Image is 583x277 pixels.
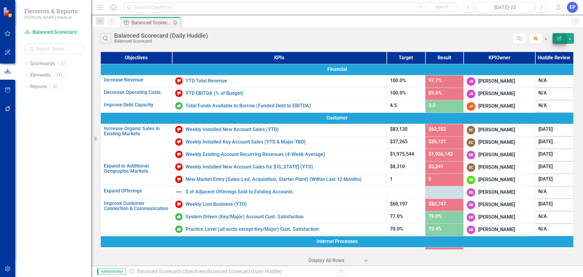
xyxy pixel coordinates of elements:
[435,5,448,9] span: Search
[186,164,384,170] a: Weekly Installed New Account Sales for [US_STATE] (YTD)
[478,103,515,110] div: [PERSON_NAME]
[104,102,169,108] a: Improve Debt Capacity
[535,199,574,211] td: Double-Click to Edit
[129,268,332,275] div: » »
[172,75,387,88] td: Double-Click to Edit Right Click for Context Menu
[186,189,384,195] a: $ of Adjacent Offerings Sold to Existing Accounts
[175,249,182,257] img: Below Target
[390,213,403,219] span: 77.0%
[104,77,169,83] a: Increase Revenue
[538,213,570,220] div: N/A
[104,90,169,95] a: Decrease Operating Costs
[101,124,172,161] td: Double-Click to Edit Right Click for Context Menu
[464,124,535,136] td: Double-Click to Edit
[172,211,387,223] td: Double-Click to Edit Right Click for Context Menu
[464,223,535,236] td: Double-Click to Edit
[478,151,515,158] div: [PERSON_NAME]
[538,164,553,169] span: [DATE]
[538,151,553,157] span: [DATE]
[478,214,515,221] div: [PERSON_NAME]
[24,43,85,54] input: Search Below...
[175,213,182,220] img: On or Above Target
[390,151,414,157] span: $1,975,544
[464,211,535,223] td: Double-Click to Edit
[172,149,387,161] td: Double-Click to Edit Right Click for Context Menu
[467,213,475,222] div: DR
[101,113,574,124] td: Double-Click to Edit
[428,78,442,83] span: 97.7%
[390,164,405,169] span: $8,310
[104,66,570,73] span: Financial
[467,77,475,86] div: JB
[567,2,578,13] button: EP
[101,100,172,113] td: Double-Click to Edit Right Click for Context Menu
[24,29,85,36] a: Balanced Scorecard
[186,78,384,84] a: YTD Total Revenue
[478,78,515,85] div: [PERSON_NAME]
[207,268,282,274] div: Balanced Scorecard (Daily Huddle)
[428,213,442,219] span: 79.0%
[428,102,435,108] span: 3.2
[535,174,574,186] td: Double-Click to Edit
[186,103,384,109] a: Total Funds Available to Borrow (Funded Debt to EBITDA)
[467,176,475,184] div: BB
[478,164,515,171] div: [PERSON_NAME]
[186,152,384,157] a: Weekly Existing Account Recurring Revenues (4-Week Average)
[175,90,182,97] img: Below Target
[467,90,475,98] div: JB
[104,115,570,122] span: Customer
[426,3,457,12] button: Search
[172,124,387,136] td: Double-Click to Edit Right Click for Context Menu
[175,188,182,196] img: Not Defined
[464,161,535,174] td: Double-Click to Edit
[182,268,205,274] a: Objectives
[428,201,446,207] span: $83,747
[390,176,393,182] span: 1
[476,2,534,13] button: [DATE]-25
[467,163,475,172] div: DC
[175,151,182,158] img: Below Target
[464,100,535,113] td: Double-Click to Edit
[535,161,574,174] td: Double-Click to Edit
[467,102,475,111] div: JP
[428,126,446,132] span: $62,552
[186,214,384,220] a: System Driven (Key/Major) Account Cust. Satisfaction
[467,188,475,197] div: DR
[478,139,515,146] div: [PERSON_NAME]
[464,186,535,199] td: Double-Click to Edit
[172,223,387,236] td: Double-Click to Edit Right Click for Context Menu
[535,136,574,149] td: Double-Click to Edit
[464,136,535,149] td: Double-Click to Edit
[97,268,126,275] span: Administrator
[535,100,574,113] td: Double-Click to Edit
[467,249,475,258] div: DR
[538,188,570,195] div: N/A
[478,126,515,133] div: [PERSON_NAME]
[390,201,407,207] span: $60,197
[123,2,458,13] input: Search ClearPoint...
[538,226,570,233] div: N/A
[101,75,172,88] td: Double-Click to Edit Right Click for Context Menu
[428,164,443,169] span: $5,241
[464,88,535,100] td: Double-Click to Edit
[175,201,182,208] img: Below Target
[172,100,387,113] td: Double-Click to Edit Right Click for Context Menu
[30,72,50,79] a: Elements
[30,83,47,90] a: Reports
[186,139,384,145] a: Weekly Installed Key Account Sales (YTD & Major TBD)
[172,88,387,100] td: Double-Click to Edit Right Click for Context Menu
[101,199,172,236] td: Double-Click to Edit Right Click for Context Menu
[186,91,384,96] a: YTD EBITDA (% of Budget)
[186,177,384,182] a: New Market Entry (Sales-Led, Acquisition, Starter Plant) (Within Last 12 Months)
[478,90,515,97] div: [PERSON_NAME]
[104,163,169,174] a: Expand to Additional Geographic Markets
[464,174,535,186] td: Double-Click to Edit
[3,7,14,17] img: ClearPoint Strategy
[478,4,532,11] div: [DATE]-25
[535,149,574,161] td: Double-Click to Edit
[175,77,182,85] img: Below Target
[175,226,182,233] img: On or Above Target
[186,202,384,207] a: Weekly Lost Business (YTD)
[464,149,535,161] td: Double-Click to Edit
